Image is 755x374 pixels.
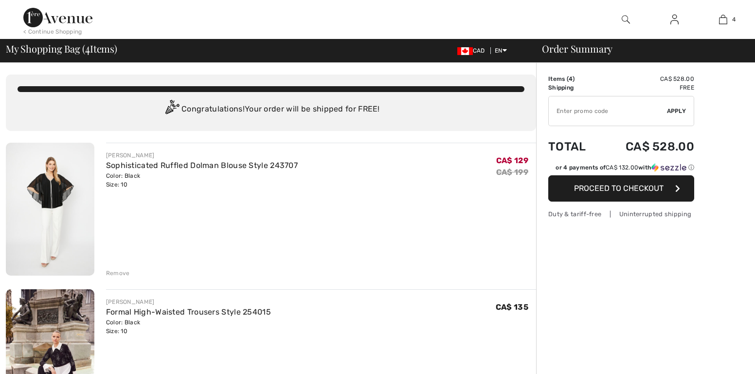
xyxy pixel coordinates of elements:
input: Promo code [549,96,667,126]
td: Shipping [548,83,600,92]
div: or 4 payments of with [556,163,694,172]
div: Color: Black Size: 10 [106,318,271,336]
span: EN [495,47,507,54]
div: Remove [106,269,130,278]
span: My Shopping Bag ( Items) [6,44,117,54]
td: Free [600,83,694,92]
span: CAD [457,47,489,54]
button: Proceed to Checkout [548,175,694,202]
div: < Continue Shopping [23,27,82,36]
img: My Bag [719,14,727,25]
span: 4 [85,41,90,54]
td: Items ( ) [548,75,600,83]
img: Canadian Dollar [457,47,473,55]
s: CA$ 199 [496,168,528,177]
td: CA$ 528.00 [600,75,694,83]
td: CA$ 528.00 [600,130,694,163]
div: [PERSON_NAME] [106,151,298,160]
span: Proceed to Checkout [574,184,664,193]
img: Sophisticated Ruffled Dolman Blouse Style 243707 [6,143,94,276]
span: Apply [667,107,686,115]
a: Formal High-Waisted Trousers Style 254015 [106,307,271,317]
td: Total [548,130,600,163]
img: My Info [670,14,679,25]
img: Sezzle [651,163,686,172]
span: CA$ 132.00 [606,164,638,171]
span: CA$ 135 [496,302,528,312]
a: 4 [699,14,747,25]
a: Sophisticated Ruffled Dolman Blouse Style 243707 [106,161,298,170]
img: search the website [622,14,630,25]
img: Congratulation2.svg [162,100,181,119]
span: 4 [732,15,736,24]
div: [PERSON_NAME] [106,298,271,306]
a: Sign In [663,14,686,26]
div: or 4 payments ofCA$ 132.00withSezzle Click to learn more about Sezzle [548,163,694,175]
img: 1ère Avenue [23,8,92,27]
span: 4 [569,75,573,82]
span: CA$ 129 [496,156,528,165]
div: Color: Black Size: 10 [106,171,298,189]
div: Duty & tariff-free | Uninterrupted shipping [548,209,694,219]
div: Congratulations! Your order will be shipped for FREE! [18,100,524,119]
div: Order Summary [530,44,749,54]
